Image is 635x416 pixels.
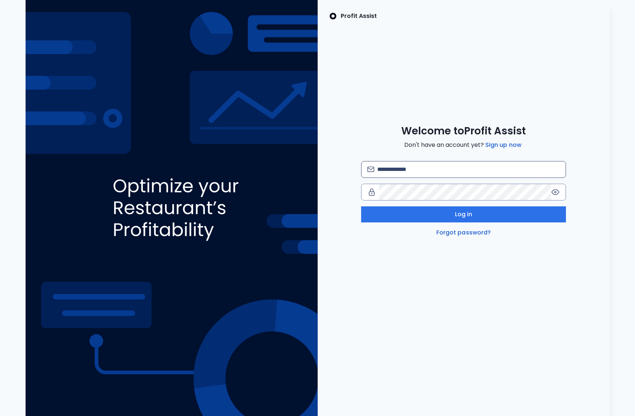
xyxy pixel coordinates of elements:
[341,12,377,20] p: Profit Assist
[484,141,523,149] a: Sign up now
[435,228,493,237] a: Forgot password?
[455,210,473,219] span: Log in
[367,167,374,172] img: email
[329,12,337,20] img: SpotOn Logo
[361,206,566,222] button: Log in
[404,141,523,149] span: Don't have an account yet?
[401,125,526,138] span: Welcome to Profit Assist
